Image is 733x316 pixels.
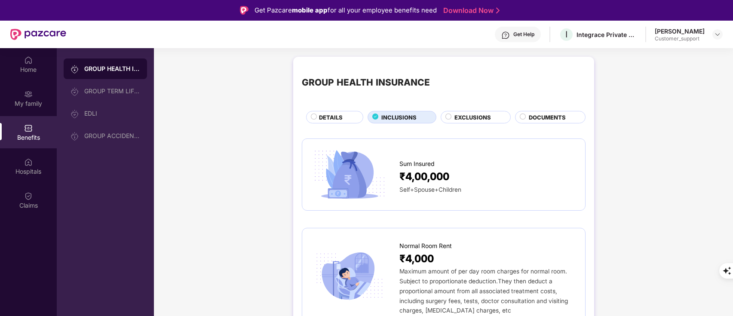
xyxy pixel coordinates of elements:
[71,110,79,118] img: svg+xml;base64,PHN2ZyB3aWR0aD0iMjAiIGhlaWdodD0iMjAiIHZpZXdCb3g9IjAgMCAyMCAyMCIgZmlsbD0ibm9uZSIgeG...
[240,6,248,15] img: Logo
[577,31,637,39] div: Integrace Private Limited
[381,113,417,122] span: INCLUSIONS
[501,31,510,40] img: svg+xml;base64,PHN2ZyBpZD0iSGVscC0zMngzMiIgeG1sbnM9Imh0dHA6Ly93d3cudzMub3JnLzIwMDAvc3ZnIiB3aWR0aD...
[714,31,721,38] img: svg+xml;base64,PHN2ZyBpZD0iRHJvcGRvd24tMzJ4MzIiIHhtbG5zPSJodHRwOi8vd3d3LnczLm9yZy8yMDAwL3N2ZyIgd2...
[443,6,497,15] a: Download Now
[399,186,461,193] span: Self+Spouse+Children
[84,132,140,139] div: GROUP ACCIDENTAL INSURANCE
[10,29,66,40] img: New Pazcare Logo
[513,31,534,38] div: Get Help
[496,6,500,15] img: Stroke
[71,65,79,74] img: svg+xml;base64,PHN2ZyB3aWR0aD0iMjAiIGhlaWdodD0iMjAiIHZpZXdCb3g9IjAgMCAyMCAyMCIgZmlsbD0ibm9uZSIgeG...
[399,251,434,267] span: ₹4,000
[399,241,452,251] span: Normal Room Rent
[399,159,435,169] span: Sum Insured
[292,6,328,14] strong: mobile app
[311,249,388,303] img: icon
[302,76,430,90] div: GROUP HEALTH INSURANCE
[565,29,567,40] span: I
[84,110,140,117] div: EDLI
[84,88,140,95] div: GROUP TERM LIFE INSURANCE
[24,124,33,132] img: svg+xml;base64,PHN2ZyBpZD0iQmVuZWZpdHMiIHhtbG5zPSJodHRwOi8vd3d3LnczLm9yZy8yMDAwL3N2ZyIgd2lkdGg9Ij...
[71,132,79,141] img: svg+xml;base64,PHN2ZyB3aWR0aD0iMjAiIGhlaWdodD0iMjAiIHZpZXdCb3g9IjAgMCAyMCAyMCIgZmlsbD0ibm9uZSIgeG...
[529,113,566,122] span: DOCUMENTS
[24,90,33,98] img: svg+xml;base64,PHN2ZyB3aWR0aD0iMjAiIGhlaWdodD0iMjAiIHZpZXdCb3g9IjAgMCAyMCAyMCIgZmlsbD0ibm9uZSIgeG...
[24,192,33,200] img: svg+xml;base64,PHN2ZyBpZD0iQ2xhaW0iIHhtbG5zPSJodHRwOi8vd3d3LnczLm9yZy8yMDAwL3N2ZyIgd2lkdGg9IjIwIi...
[255,5,437,15] div: Get Pazcare for all your employee benefits need
[84,64,140,73] div: GROUP HEALTH INSURANCE
[655,35,705,42] div: Customer_support
[24,56,33,64] img: svg+xml;base64,PHN2ZyBpZD0iSG9tZSIgeG1sbnM9Imh0dHA6Ly93d3cudzMub3JnLzIwMDAvc3ZnIiB3aWR0aD0iMjAiIG...
[319,113,343,122] span: DETAILS
[311,147,388,201] img: icon
[24,158,33,166] img: svg+xml;base64,PHN2ZyBpZD0iSG9zcGl0YWxzIiB4bWxucz0iaHR0cDovL3d3dy53My5vcmcvMjAwMC9zdmciIHdpZHRoPS...
[399,268,568,314] span: Maximum amount of per day room charges for normal room. Subject to proportionate deduction.They t...
[454,113,491,122] span: EXCLUSIONS
[399,169,449,185] span: ₹4,00,000
[71,87,79,96] img: svg+xml;base64,PHN2ZyB3aWR0aD0iMjAiIGhlaWdodD0iMjAiIHZpZXdCb3g9IjAgMCAyMCAyMCIgZmlsbD0ibm9uZSIgeG...
[655,27,705,35] div: [PERSON_NAME]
